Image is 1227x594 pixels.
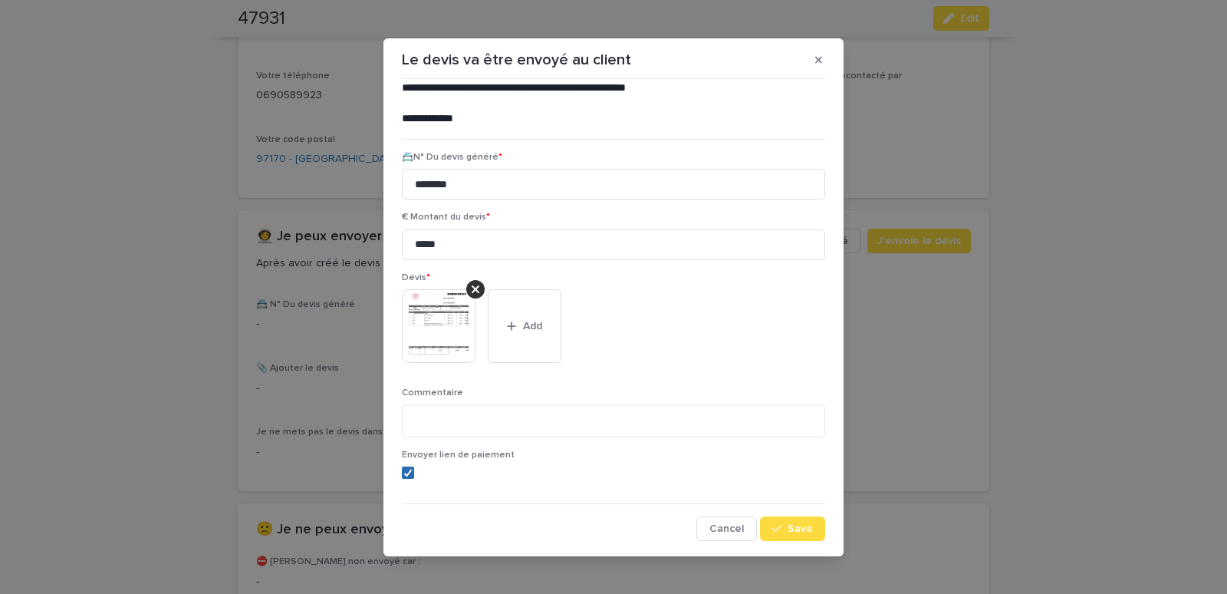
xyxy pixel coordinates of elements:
[696,516,757,541] button: Cancel
[523,321,542,332] span: Add
[709,523,744,534] span: Cancel
[760,516,825,541] button: Save
[488,289,561,363] button: Add
[402,273,430,282] span: Devis
[402,388,463,398] span: Commentaire
[788,523,813,534] span: Save
[402,450,515,460] span: Envoyer lien de paiement
[402,213,490,222] span: € Montant du devis
[402,51,631,69] p: Le devis va être envoyé au client
[402,153,502,162] span: 📇N° Du devis généré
